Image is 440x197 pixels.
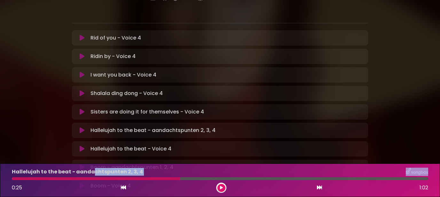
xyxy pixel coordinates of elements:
[90,34,141,42] p: Rid of you - Voice 4
[90,127,216,134] p: Hallelujah to the beat - aandachtspunten 2, 3, 4
[90,145,171,153] p: Hallelujah to the beat - Voice 4
[90,53,136,60] p: Ridin by - Voice 4
[12,184,22,191] span: 0:25
[90,108,204,116] p: Sisters are doing it for themselves - Voice 4
[420,184,428,192] span: 1:02
[90,90,163,97] p: Shalala ding dong - Voice 4
[90,71,156,79] p: I want you back - Voice 4
[406,168,428,176] img: songbox-logo-white.png
[12,168,143,176] p: Hallelujah to the beat - aandachtspunten 2, 3, 4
